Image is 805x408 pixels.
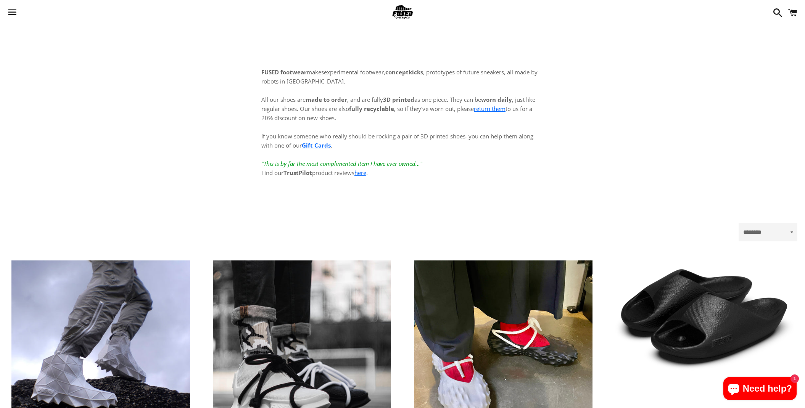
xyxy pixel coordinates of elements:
[481,96,512,103] strong: worn daily
[721,377,799,402] inbox-online-store-chat: Shopify online store chat
[261,68,307,76] strong: FUSED footwear
[261,68,538,85] span: experimental footwear, , prototypes of future sneakers, all made by robots in [GEOGRAPHIC_DATA].
[261,86,544,177] p: All our shoes are , and are fully as one piece. They can be , just like regular shoes. Our shoes ...
[474,105,506,112] a: return them
[283,169,312,177] strong: TrustPilot
[615,260,794,373] a: Slate-Black
[385,68,423,76] strong: conceptkicks
[261,68,324,76] span: makes
[349,105,394,112] strong: fully recyclable
[306,96,347,103] strong: made to order
[383,96,414,103] strong: 3D printed
[302,141,331,149] a: Gift Cards
[354,169,366,177] a: here
[261,160,422,167] em: "This is by far the most complimented item I have ever owned..."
